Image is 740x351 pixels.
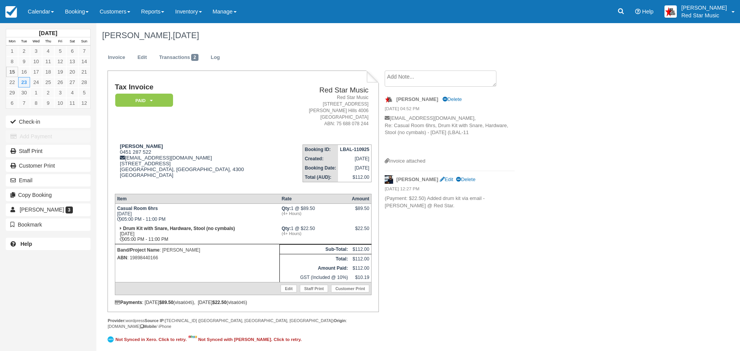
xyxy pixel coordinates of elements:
[18,67,30,77] a: 16
[280,194,350,203] th: Rate
[280,264,350,273] th: Amount Paid:
[282,226,291,231] strong: Qty
[115,83,282,91] h1: Tax Invoice
[681,12,727,19] p: Red Star Music
[115,94,173,107] em: Paid
[338,163,372,173] td: [DATE]
[132,50,153,65] a: Edit
[66,37,78,46] th: Sat
[303,144,338,154] th: Booking ID:
[350,264,372,273] td: $112.00
[66,87,78,98] a: 4
[115,300,372,305] div: : [DATE] (visa ), [DATE] (visa )
[350,244,372,254] td: $112.00
[18,46,30,56] a: 2
[205,50,226,65] a: Log
[282,231,348,236] em: (4+ Hours)
[54,37,66,46] th: Fri
[117,254,277,262] p: : 19898440166
[54,56,66,67] a: 12
[78,56,90,67] a: 14
[18,98,30,108] a: 7
[42,87,54,98] a: 2
[6,56,18,67] a: 8
[66,207,73,213] span: 3
[102,31,646,40] h1: [PERSON_NAME],
[396,96,438,102] strong: [PERSON_NAME]
[681,4,727,12] p: [PERSON_NAME]
[42,67,54,77] a: 18
[285,94,368,128] address: Red Star Music [STREET_ADDRESS] [PERSON_NAME] Hills 4006 [GEOGRAPHIC_DATA] ABN: 75 688 078 244
[54,87,66,98] a: 3
[18,56,30,67] a: 9
[6,116,91,128] button: Check-in
[212,300,227,305] strong: $22.50
[173,30,199,40] span: [DATE]
[117,247,160,253] strong: Band/Project Name
[188,335,304,344] a: Not Synced with [PERSON_NAME]. Click to retry.
[6,87,18,98] a: 29
[30,46,42,56] a: 3
[54,98,66,108] a: 10
[6,218,91,231] button: Bookmark
[6,160,91,172] a: Customer Print
[385,158,515,165] div: Invoice attached
[54,67,66,77] a: 19
[20,241,32,247] b: Help
[115,203,279,224] td: [DATE] 05:00 PM - 11:00 PM
[66,67,78,77] a: 20
[282,206,291,211] strong: Qty
[352,226,369,237] div: $22.50
[635,9,641,14] i: Help
[117,246,277,254] p: : [PERSON_NAME]
[6,77,18,87] a: 22
[191,54,198,61] span: 2
[66,46,78,56] a: 6
[303,154,338,163] th: Created:
[18,87,30,98] a: 30
[6,46,18,56] a: 1
[66,56,78,67] a: 13
[115,194,279,203] th: Item
[350,194,372,203] th: Amount
[42,56,54,67] a: 11
[280,244,350,254] th: Sub-Total:
[183,300,192,305] small: 6045
[30,56,42,67] a: 10
[54,77,66,87] a: 26
[66,98,78,108] a: 11
[5,6,17,18] img: checkfront-main-nav-mini-logo.png
[385,186,515,194] em: [DATE] 12:27 PM
[6,98,18,108] a: 6
[117,255,127,260] strong: ABN
[39,30,57,36] strong: [DATE]
[115,300,142,305] strong: Payments
[141,324,156,329] strong: Mobile
[78,67,90,77] a: 21
[6,238,91,250] a: Help
[115,224,279,244] td: [DATE] 05:00 PM - 11:00 PM
[281,285,297,292] a: Edit
[285,86,368,94] h2: Red Star Music
[6,174,91,186] button: Email
[102,50,131,65] a: Invoice
[442,96,462,102] a: Delete
[338,154,372,163] td: [DATE]
[153,50,204,65] a: Transactions2
[303,173,338,182] th: Total (AUD):
[145,318,165,323] strong: Source IP:
[54,46,66,56] a: 5
[78,87,90,98] a: 5
[6,37,18,46] th: Mon
[6,67,18,77] a: 15
[350,254,372,264] td: $112.00
[6,189,91,201] button: Copy Booking
[42,37,54,46] th: Thu
[20,207,64,213] span: [PERSON_NAME]
[440,176,453,182] a: Edit
[30,37,42,46] th: Wed
[30,87,42,98] a: 1
[280,254,350,264] th: Total:
[78,77,90,87] a: 28
[280,203,350,224] td: 1 @ $89.50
